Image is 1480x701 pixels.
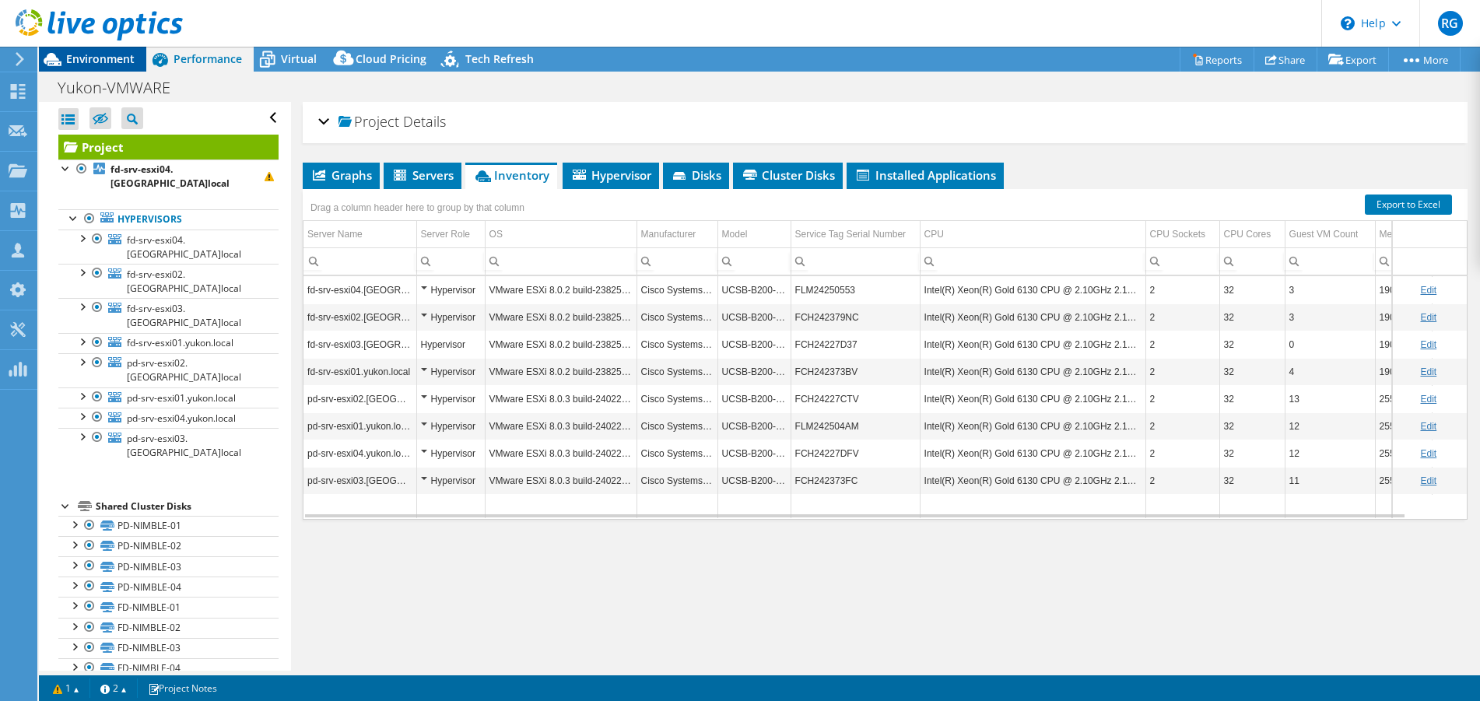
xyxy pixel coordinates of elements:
[485,221,637,248] td: OS Column
[1219,385,1285,412] td: Column CPU Cores, Value 32
[1341,16,1355,30] svg: \n
[127,356,241,384] span: pd-srv-esxi02.[GEOGRAPHIC_DATA]local
[51,79,195,96] h1: Yukon-VMWARE
[1285,385,1375,412] td: Column Guest VM Count, Value 13
[416,467,485,494] td: Column Server Role, Value Hypervisor
[58,577,279,597] a: PD-NIMBLE-04
[1420,339,1436,350] a: Edit
[416,385,485,412] td: Column Server Role, Value Hypervisor
[854,167,996,183] span: Installed Applications
[303,276,416,303] td: Column Server Name, Value fd-srv-esxi04.yukon.local
[795,225,907,244] div: Service Tag Serial Number
[671,167,721,183] span: Disks
[1145,276,1219,303] td: Column CPU Sockets, Value 2
[1145,221,1219,248] td: CPU Sockets Column
[1145,358,1219,385] td: Column CPU Sockets, Value 2
[637,358,717,385] td: Column Manufacturer, Value Cisco Systems Inc
[303,412,416,440] td: Column Server Name, Value pd-srv-esxi01.yukon.local
[127,412,236,425] span: pd-srv-esxi04.yukon.local
[421,281,481,300] div: Hypervisor
[303,385,416,412] td: Column Server Name, Value pd-srv-esxi02.yukon.local
[920,303,1145,331] td: Column CPU, Value Intel(R) Xeon(R) Gold 6130 CPU @ 2.10GHz 2.10 GHz
[485,440,637,467] td: Column OS, Value VMware ESXi 8.0.3 build-24022510
[303,303,416,331] td: Column Server Name, Value fd-srv-esxi02.yukon.local
[920,440,1145,467] td: Column CPU, Value Intel(R) Xeon(R) Gold 6130 CPU @ 2.10GHz 2.10 GHz
[1375,276,1432,303] td: Column Memory, Value 190.66 GiB
[791,303,920,331] td: Column Service Tag Serial Number, Value FCH242379NC
[1388,47,1461,72] a: More
[1145,385,1219,412] td: Column CPU Sockets, Value 2
[356,51,426,66] span: Cloud Pricing
[281,51,317,66] span: Virtual
[58,536,279,556] a: PD-NIMBLE-02
[465,51,534,66] span: Tech Refresh
[58,597,279,617] a: FD-NIMBLE-01
[127,268,241,295] span: fd-srv-esxi02.[GEOGRAPHIC_DATA]local
[637,303,717,331] td: Column Manufacturer, Value Cisco Systems Inc
[1285,358,1375,385] td: Column Guest VM Count, Value 4
[485,331,637,358] td: Column OS, Value VMware ESXi 8.0.2 build-23825572
[924,225,944,244] div: CPU
[791,221,920,248] td: Service Tag Serial Number Column
[137,678,228,698] a: Project Notes
[58,333,279,353] a: fd-srv-esxi01.yukon.local
[303,331,416,358] td: Column Server Name, Value fd-srv-esxi03.yukon.local
[717,331,791,358] td: Column Model, Value UCSB-B200-M5
[416,303,485,331] td: Column Server Role, Value Hypervisor
[1289,225,1359,244] div: Guest VM Count
[42,678,90,698] a: 1
[1375,247,1432,275] td: Column Memory, Filter cell
[1375,467,1432,494] td: Column Memory, Value 255.66 GiB
[58,135,279,159] a: Project
[641,225,696,244] div: Manufacturer
[416,440,485,467] td: Column Server Role, Value Hypervisor
[66,51,135,66] span: Environment
[1375,303,1432,331] td: Column Memory, Value 190.66 GiB
[127,302,241,329] span: fd-srv-esxi03.[GEOGRAPHIC_DATA]local
[110,163,230,190] b: fd-srv-esxi04.[GEOGRAPHIC_DATA]local
[570,167,651,183] span: Hypervisor
[1285,303,1375,331] td: Column Guest VM Count, Value 3
[303,467,416,494] td: Column Server Name, Value pd-srv-esxi03.yukon.local
[303,358,416,385] td: Column Server Name, Value fd-srv-esxi01.yukon.local
[303,189,1468,520] div: Data grid
[637,221,717,248] td: Manufacturer Column
[58,230,279,264] a: fd-srv-esxi04.[GEOGRAPHIC_DATA]local
[920,276,1145,303] td: Column CPU, Value Intel(R) Xeon(R) Gold 6130 CPU @ 2.10GHz 2.10 GHz
[920,247,1145,275] td: Column CPU, Filter cell
[421,335,481,354] div: Hypervisor
[791,247,920,275] td: Column Service Tag Serial Number, Filter cell
[58,209,279,230] a: Hypervisors
[1219,440,1285,467] td: Column CPU Cores, Value 32
[58,408,279,428] a: pd-srv-esxi04.yukon.local
[1219,412,1285,440] td: Column CPU Cores, Value 32
[421,363,481,381] div: Hypervisor
[1219,247,1285,275] td: Column CPU Cores, Filter cell
[303,221,416,248] td: Server Name Column
[1219,303,1285,331] td: Column CPU Cores, Value 32
[1375,385,1432,412] td: Column Memory, Value 255.66 GiB
[1285,276,1375,303] td: Column Guest VM Count, Value 3
[1365,195,1452,215] a: Export to Excel
[1285,247,1375,275] td: Column Guest VM Count, Filter cell
[717,276,791,303] td: Column Model, Value UCSB-B200-M5
[717,440,791,467] td: Column Model, Value UCSB-B200-M5
[310,167,372,183] span: Graphs
[58,353,279,387] a: pd-srv-esxi02.[GEOGRAPHIC_DATA]local
[637,467,717,494] td: Column Manufacturer, Value Cisco Systems Inc
[421,417,481,436] div: Hypervisor
[920,358,1145,385] td: Column CPU, Value Intel(R) Xeon(R) Gold 6130 CPU @ 2.10GHz 2.10 GHz
[920,412,1145,440] td: Column CPU, Value Intel(R) Xeon(R) Gold 6130 CPU @ 2.10GHz 2.10 GHz
[920,467,1145,494] td: Column CPU, Value Intel(R) Xeon(R) Gold 6130 CPU @ 2.10GHz 2.10 GHz
[1145,303,1219,331] td: Column CPU Sockets, Value 2
[717,247,791,275] td: Column Model, Filter cell
[1420,448,1436,459] a: Edit
[485,303,637,331] td: Column OS, Value VMware ESXi 8.0.2 build-23825572
[58,298,279,332] a: fd-srv-esxi03.[GEOGRAPHIC_DATA]local
[1420,312,1436,323] a: Edit
[485,276,637,303] td: Column OS, Value VMware ESXi 8.0.2 build-23825572
[1145,247,1219,275] td: Column CPU Sockets, Filter cell
[791,412,920,440] td: Column Service Tag Serial Number, Value FLM242504AM
[637,247,717,275] td: Column Manufacturer, Filter cell
[920,221,1145,248] td: CPU Column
